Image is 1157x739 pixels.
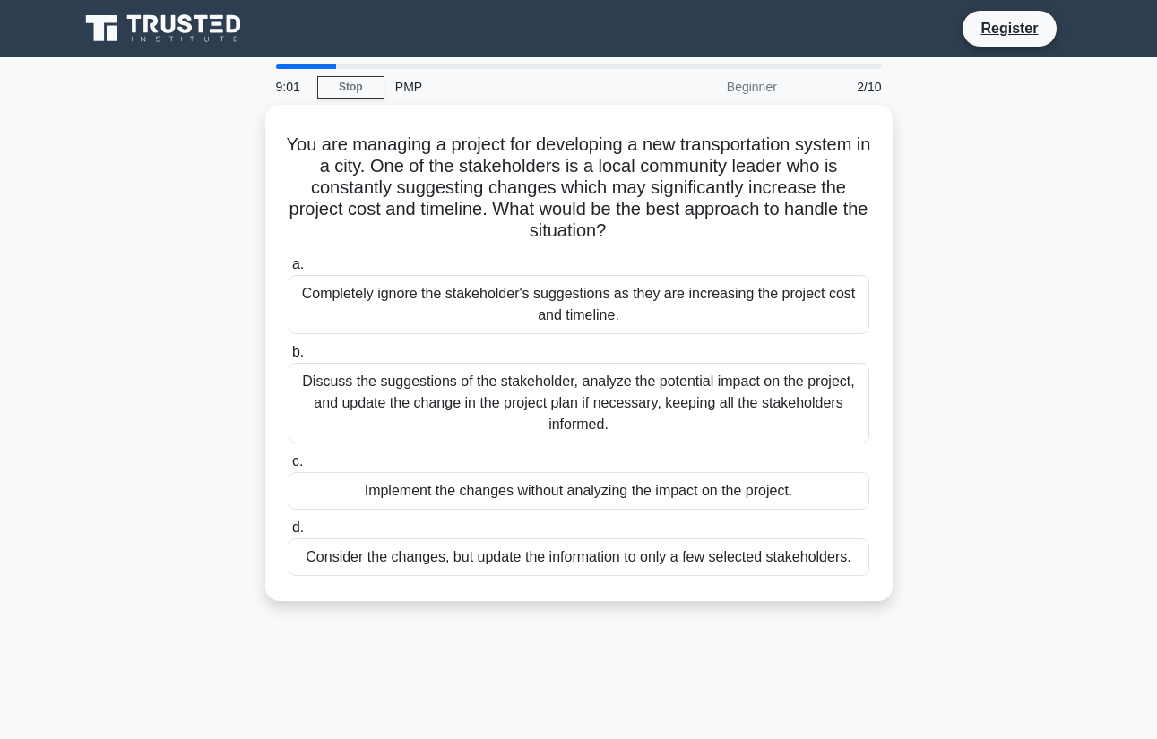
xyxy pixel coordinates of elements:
div: Discuss the suggestions of the stakeholder, analyze the potential impact on the project, and upda... [289,363,869,443]
div: 9:01 [265,69,317,105]
span: b. [292,344,304,359]
div: Consider the changes, but update the information to only a few selected stakeholders. [289,538,869,576]
h5: You are managing a project for developing a new transportation system in a city. One of the stake... [287,133,871,243]
div: Completely ignore the stakeholder's suggestions as they are increasing the project cost and timel... [289,275,869,334]
div: PMP [384,69,631,105]
span: d. [292,520,304,535]
a: Register [970,17,1049,39]
div: Beginner [631,69,788,105]
span: a. [292,256,304,271]
div: Implement the changes without analyzing the impact on the project. [289,472,869,510]
span: c. [292,453,303,468]
a: Stop [317,76,384,99]
div: 2/10 [788,69,893,105]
